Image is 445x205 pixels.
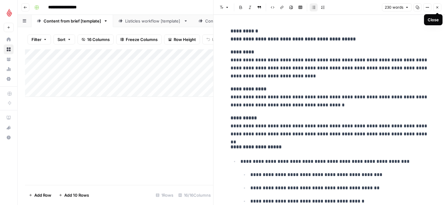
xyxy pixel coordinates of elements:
[125,18,181,24] div: Listicles workflow [template]
[382,3,412,11] button: 230 words
[126,36,158,43] span: Freeze Columns
[4,113,14,123] a: AirOps Academy
[4,35,14,44] a: Home
[428,17,439,23] div: Close
[205,18,271,24] div: Content from keyword [template]
[4,133,14,142] button: Help + Support
[4,123,14,133] button: What's new?
[385,5,403,10] span: 230 words
[55,190,93,200] button: Add 10 Rows
[32,15,113,27] a: Content from brief [template]
[4,44,14,54] a: Browse
[53,35,75,44] button: Sort
[28,35,51,44] button: Filter
[4,64,14,74] a: Usage
[164,35,200,44] button: Row Height
[57,36,66,43] span: Sort
[87,36,110,43] span: 16 Columns
[34,192,51,198] span: Add Row
[4,5,14,20] button: Workspace: Lightspeed
[4,123,13,132] div: What's new?
[193,15,283,27] a: Content from keyword [template]
[202,35,227,44] button: Undo
[32,36,41,43] span: Filter
[4,7,15,18] img: Lightspeed Logo
[78,35,114,44] button: 16 Columns
[113,15,193,27] a: Listicles workflow [template]
[25,190,55,200] button: Add Row
[176,190,213,200] div: 16/16 Columns
[4,54,14,64] a: Your Data
[153,190,176,200] div: 1 Rows
[44,18,101,24] div: Content from brief [template]
[116,35,162,44] button: Freeze Columns
[4,74,14,84] a: Settings
[64,192,89,198] span: Add 10 Rows
[174,36,196,43] span: Row Height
